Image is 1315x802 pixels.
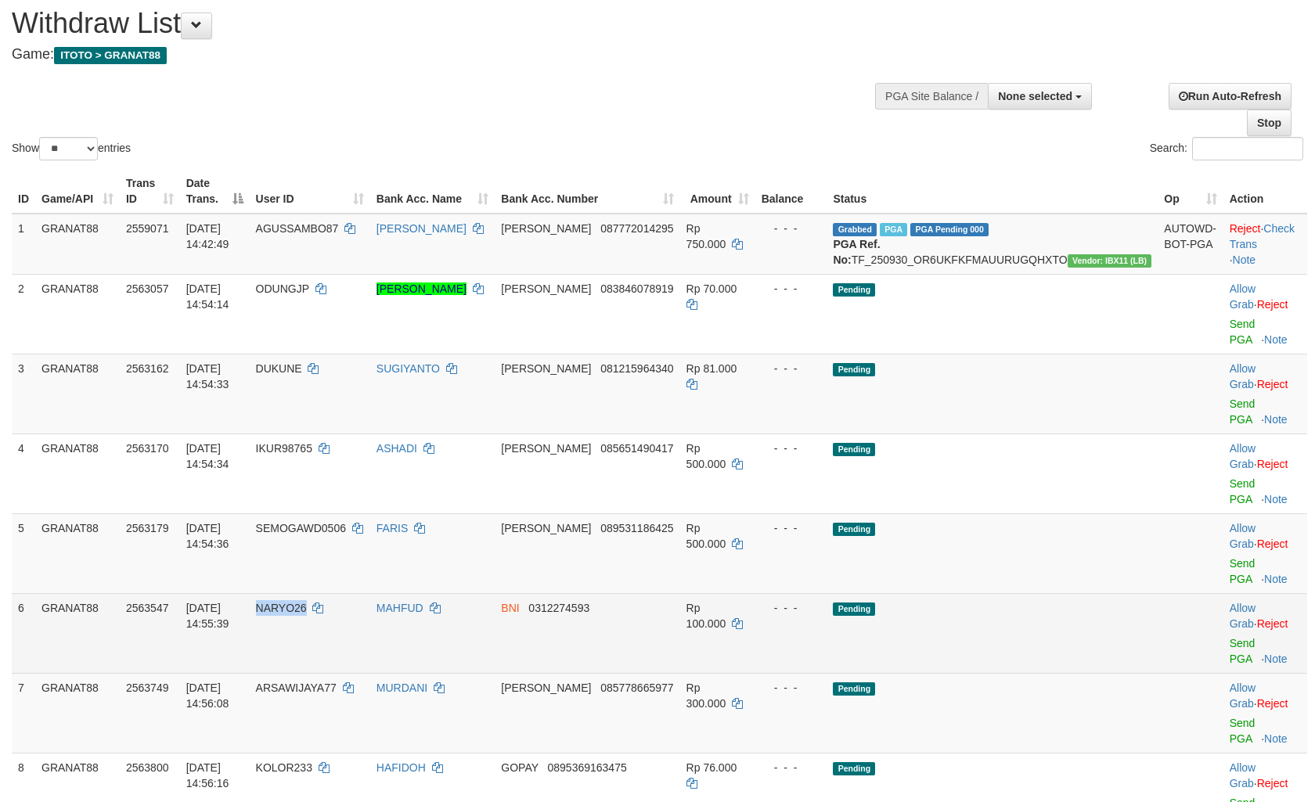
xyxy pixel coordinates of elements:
span: 2559071 [126,222,169,235]
span: [DATE] 14:54:14 [186,282,229,311]
a: Send PGA [1230,637,1256,665]
span: [DATE] 14:56:08 [186,682,229,710]
span: Copy 081215964340 to clipboard [600,362,673,375]
span: 2563170 [126,442,169,455]
span: · [1230,682,1257,710]
a: Reject [1257,697,1288,710]
div: - - - [762,221,821,236]
span: Pending [833,762,875,775]
span: [DATE] 14:55:39 [186,602,229,630]
span: Rp 76.000 [686,761,737,774]
a: Note [1264,333,1288,346]
span: Copy 085651490417 to clipboard [600,442,673,455]
a: Allow Grab [1230,761,1256,789]
th: Bank Acc. Number: activate to sort column ascending [495,169,679,214]
td: · [1223,593,1307,673]
span: SEMOGAWD0506 [256,522,346,534]
a: [PERSON_NAME] [376,282,467,295]
span: GOPAY [501,761,538,774]
span: Pending [833,363,875,376]
span: [PERSON_NAME] [501,222,591,235]
td: · · [1223,214,1307,275]
h1: Withdraw List [12,8,861,39]
div: - - - [762,441,821,456]
a: Allow Grab [1230,602,1256,630]
td: · [1223,274,1307,354]
span: [PERSON_NAME] [501,522,591,534]
td: · [1223,433,1307,513]
th: Bank Acc. Name: activate to sort column ascending [370,169,495,214]
span: 2563179 [126,522,169,534]
td: · [1223,513,1307,593]
span: 2563749 [126,682,169,694]
span: [DATE] 14:54:33 [186,362,229,390]
a: Allow Grab [1230,442,1256,470]
th: Amount: activate to sort column ascending [680,169,755,214]
label: Show entries [12,137,131,160]
span: ITOTO > GRANAT88 [54,47,167,64]
td: GRANAT88 [35,354,120,433]
span: ODUNGJP [256,282,309,295]
select: Showentries [39,137,98,160]
th: ID [12,169,35,214]
td: GRANAT88 [35,593,120,673]
span: None selected [998,90,1072,102]
a: Reject [1257,378,1288,390]
span: 2563162 [126,362,169,375]
td: · [1223,673,1307,753]
span: [PERSON_NAME] [501,682,591,694]
a: Allow Grab [1230,682,1256,710]
a: Send PGA [1230,477,1256,505]
a: Note [1264,413,1288,426]
div: - - - [762,760,821,775]
a: FARIS [376,522,408,534]
td: 2 [12,274,35,354]
span: Pending [833,283,875,297]
td: GRANAT88 [35,673,120,753]
td: GRANAT88 [35,214,120,275]
td: 7 [12,673,35,753]
span: · [1230,362,1257,390]
a: Reject [1257,777,1288,789]
a: Allow Grab [1230,282,1256,311]
span: Vendor URL: https://dashboard.q2checkout.com/secure [1068,254,1152,268]
input: Search: [1192,137,1303,160]
span: AGUSSAMBO87 [256,222,339,235]
a: Allow Grab [1230,362,1256,390]
a: Note [1264,653,1288,665]
a: Note [1264,493,1288,505]
a: Send PGA [1230,717,1256,745]
th: Trans ID: activate to sort column ascending [120,169,180,214]
span: [PERSON_NAME] [501,362,591,375]
span: Pending [833,682,875,696]
b: PGA Ref. No: [833,238,880,266]
span: · [1230,761,1257,789]
button: None selected [988,83,1092,110]
div: - - - [762,680,821,696]
h4: Game: [12,47,861,63]
div: - - - [762,600,821,616]
span: NARYO26 [256,602,307,614]
span: Rp 500.000 [686,522,726,550]
th: User ID: activate to sort column ascending [250,169,370,214]
label: Search: [1150,137,1303,160]
th: Date Trans.: activate to sort column descending [180,169,250,214]
span: DUKUNE [256,362,302,375]
a: Send PGA [1230,318,1256,346]
span: IKUR98765 [256,442,312,455]
td: GRANAT88 [35,274,120,354]
td: 5 [12,513,35,593]
td: GRANAT88 [35,513,120,593]
span: · [1230,442,1257,470]
a: Allow Grab [1230,522,1256,550]
div: - - - [762,281,821,297]
a: MURDANI [376,682,427,694]
span: [PERSON_NAME] [501,442,591,455]
span: [DATE] 14:54:36 [186,522,229,550]
a: Send PGA [1230,557,1256,585]
span: Copy 0312274593 to clipboard [528,602,589,614]
span: Grabbed [833,223,877,236]
td: 1 [12,214,35,275]
span: [DATE] 14:42:49 [186,222,229,250]
a: Reject [1230,222,1261,235]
